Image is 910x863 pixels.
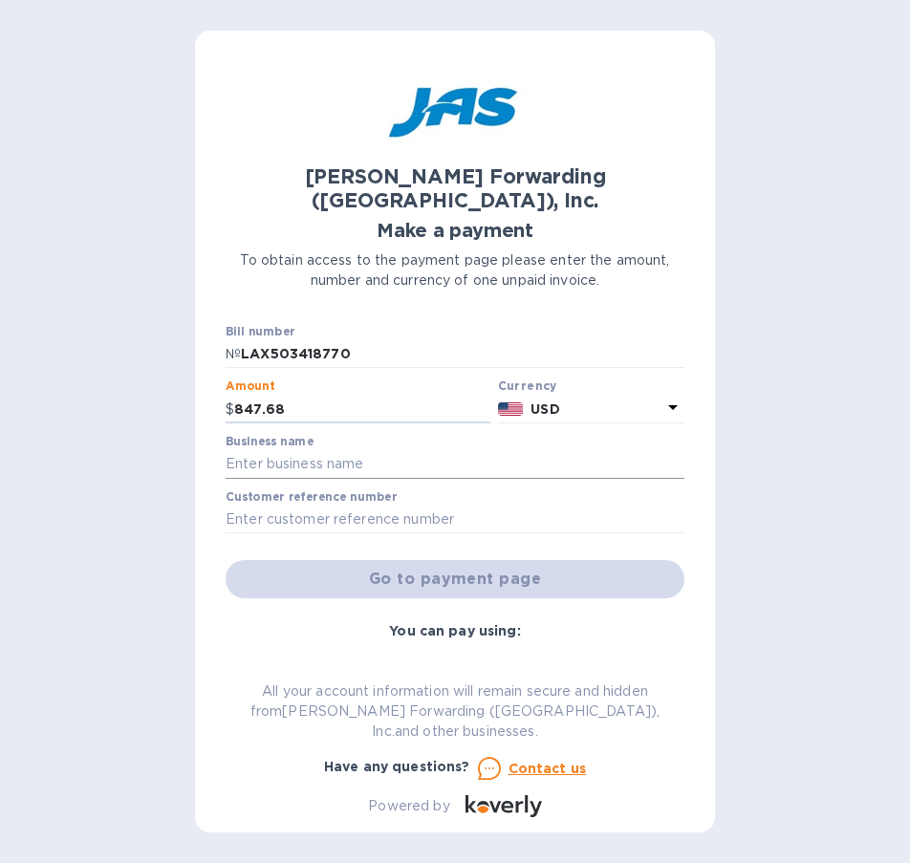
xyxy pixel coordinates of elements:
h1: Make a payment [226,220,684,242]
input: 0.00 [234,395,490,423]
p: Powered by [368,796,449,816]
u: Contact us [509,761,587,776]
input: Enter customer reference number [226,506,684,534]
b: Currency [498,378,557,393]
p: To obtain access to the payment page please enter the amount, number and currency of one unpaid i... [226,250,684,291]
p: № [226,344,241,364]
label: Business name [226,436,314,447]
label: Amount [226,381,274,393]
label: Customer reference number [226,491,397,503]
label: Bill number [226,326,294,337]
img: USD [498,402,524,416]
input: Enter business name [226,450,684,479]
input: Enter bill number [241,340,684,369]
b: You can pay using: [389,623,520,638]
b: USD [531,401,559,417]
p: All your account information will remain secure and hidden from [PERSON_NAME] Forwarding ([GEOGRA... [226,681,684,742]
b: [PERSON_NAME] Forwarding ([GEOGRAPHIC_DATA]), Inc. [305,164,606,212]
p: $ [226,399,234,420]
b: Have any questions? [324,759,470,774]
